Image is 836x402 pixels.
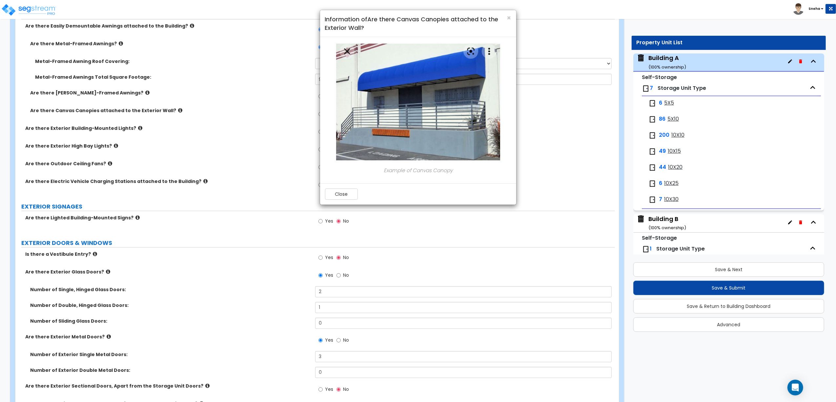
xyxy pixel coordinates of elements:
h4: Information of Are there Canvas Canopies attached to the Exterior Wall? [325,15,511,32]
i: Example of Canvas Canopy [384,167,453,174]
div: Open Intercom Messenger [787,380,803,395]
button: Close [507,14,511,21]
img: 4.JPG [334,42,502,163]
span: × [507,13,511,23]
button: Close [325,189,358,200]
